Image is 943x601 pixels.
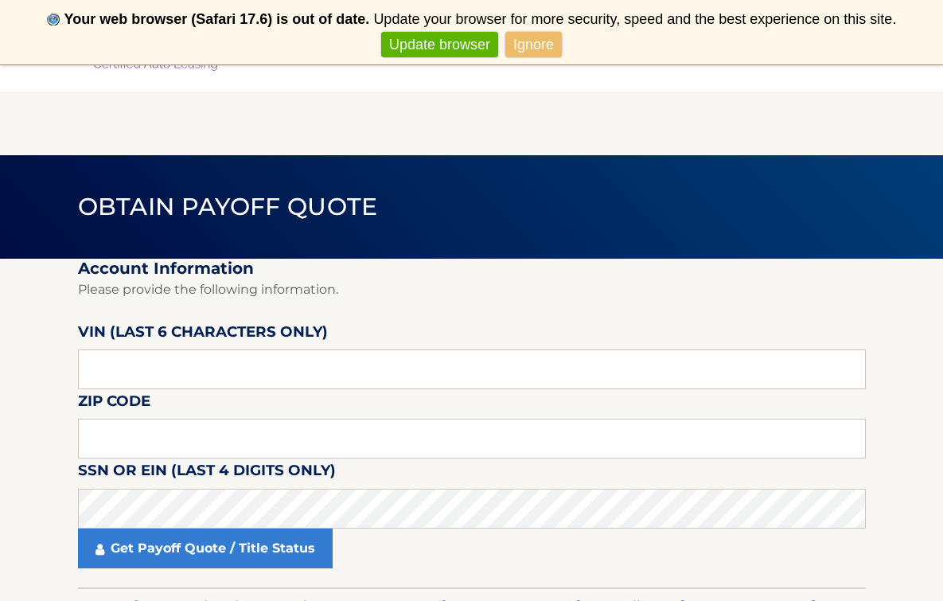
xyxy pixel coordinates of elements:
h2: Account Information [78,259,866,279]
span: Obtain Payoff Quote [78,192,378,221]
label: SSN or EIN (last 4 digits only) [78,459,336,488]
a: Ignore [505,32,562,58]
b: Your web browser (Safari 17.6) is out of date. [64,11,370,27]
span: Update your browser for more security, speed and the best experience on this site. [373,11,896,27]
label: Zip Code [78,389,150,419]
label: VIN (last 6 characters only) [78,320,328,349]
p: Please provide the following information. [78,279,866,301]
a: Update browser [381,32,498,58]
a: Get Payoff Quote / Title Status [78,529,333,568]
